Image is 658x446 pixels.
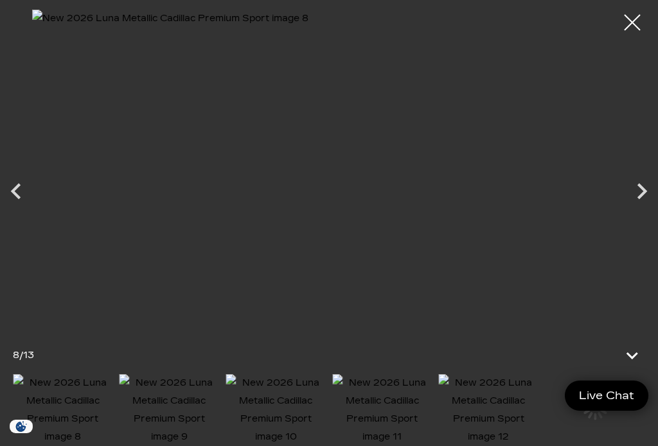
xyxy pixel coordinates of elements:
a: Live Chat [565,381,648,411]
div: / [13,347,34,365]
img: New 2026 Luna Metallic Cadillac Premium Sport image 9 [120,374,220,446]
img: New 2026 Luna Metallic Cadillac Premium Sport image 11 [332,374,432,446]
img: New 2026 Luna Metallic Cadillac Premium Sport image 8 [13,374,113,446]
img: New 2026 Luna Metallic Cadillac Premium Sport image 10 [226,374,326,446]
img: Opt-Out Icon [6,420,36,433]
section: Click to Open Cookie Consent Modal [6,420,36,433]
span: Live Chat [573,388,641,403]
div: Next [626,169,658,214]
span: 13 [23,350,34,361]
img: New 2026 Luna Metallic Cadillac Premium Sport image 12 [439,374,539,446]
span: 8 [13,350,19,361]
img: New 2026 Luna Metallic Cadillac Premium Sport image 8 [32,10,626,356]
